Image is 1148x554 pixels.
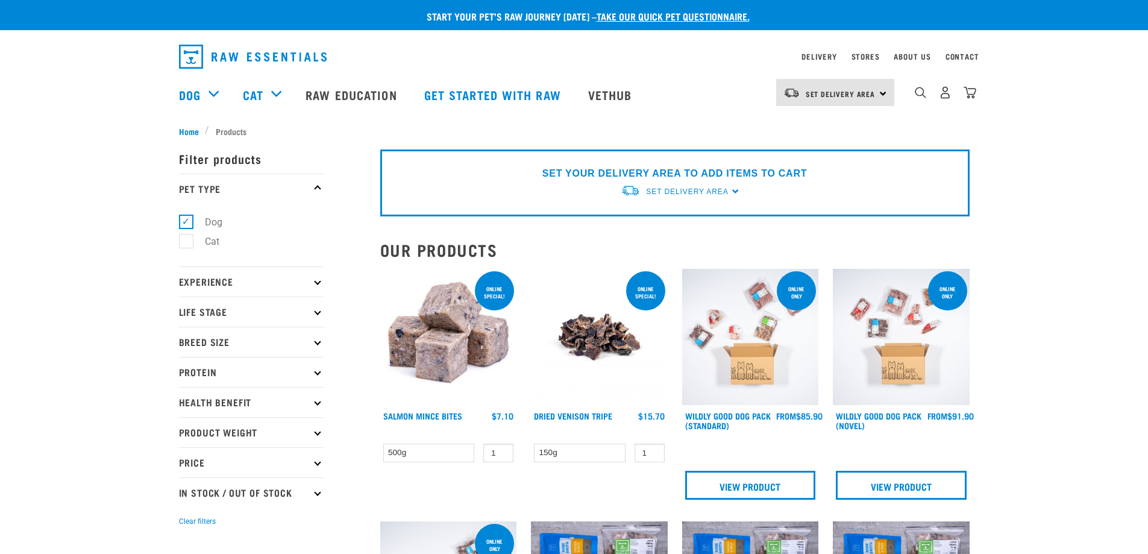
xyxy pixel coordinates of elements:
[783,87,800,98] img: van-moving.png
[638,411,665,421] div: $15.70
[179,86,201,104] a: Dog
[186,234,224,249] label: Cat
[915,87,926,98] img: home-icon-1@2x.png
[179,45,327,69] img: Raw Essentials Logo
[179,125,205,137] a: Home
[243,86,263,104] a: Cat
[492,411,513,421] div: $7.10
[179,174,324,204] p: Pet Type
[293,71,412,119] a: Raw Education
[179,477,324,508] p: In Stock / Out Of Stock
[801,54,836,58] a: Delivery
[776,411,823,421] div: $85.90
[806,92,876,96] span: Set Delivery Area
[534,414,612,418] a: Dried Venison Tripe
[646,187,728,196] span: Set Delivery Area
[621,184,640,197] img: van-moving.png
[836,414,921,427] a: Wildly Good Dog Pack (Novel)
[179,447,324,477] p: Price
[836,471,967,500] a: View Product
[483,444,513,462] input: 1
[380,241,970,259] h2: Our Products
[927,411,974,421] div: $91.90
[179,125,970,137] nav: breadcrumbs
[179,327,324,357] p: Breed Size
[682,269,819,406] img: Dog 0 2sec
[626,280,665,305] div: ONLINE SPECIAL!
[179,417,324,447] p: Product Weight
[852,54,880,58] a: Stores
[946,54,979,58] a: Contact
[179,516,216,527] button: Clear filters
[776,414,796,418] span: FROM
[383,414,462,418] a: Salmon Mince Bites
[685,471,816,500] a: View Product
[179,387,324,417] p: Health Benefit
[542,166,807,181] p: SET YOUR DELIVERY AREA TO ADD ITEMS TO CART
[475,280,514,305] div: ONLINE SPECIAL!
[179,143,324,174] p: Filter products
[179,297,324,327] p: Life Stage
[927,414,947,418] span: FROM
[685,414,771,427] a: Wildly Good Dog Pack (Standard)
[179,266,324,297] p: Experience
[179,357,324,387] p: Protein
[531,269,668,406] img: Dried Vension Tripe 1691
[939,86,952,99] img: user.png
[833,269,970,406] img: Dog Novel 0 2sec
[380,269,517,406] img: 1141 Salmon Mince 01
[894,54,930,58] a: About Us
[928,280,967,305] div: Online Only
[777,280,816,305] div: Online Only
[635,444,665,462] input: 1
[412,71,576,119] a: Get started with Raw
[576,71,647,119] a: Vethub
[169,40,979,74] nav: dropdown navigation
[964,86,976,99] img: home-icon@2x.png
[179,125,199,137] span: Home
[597,13,750,19] a: take our quick pet questionnaire.
[186,215,227,230] label: Dog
